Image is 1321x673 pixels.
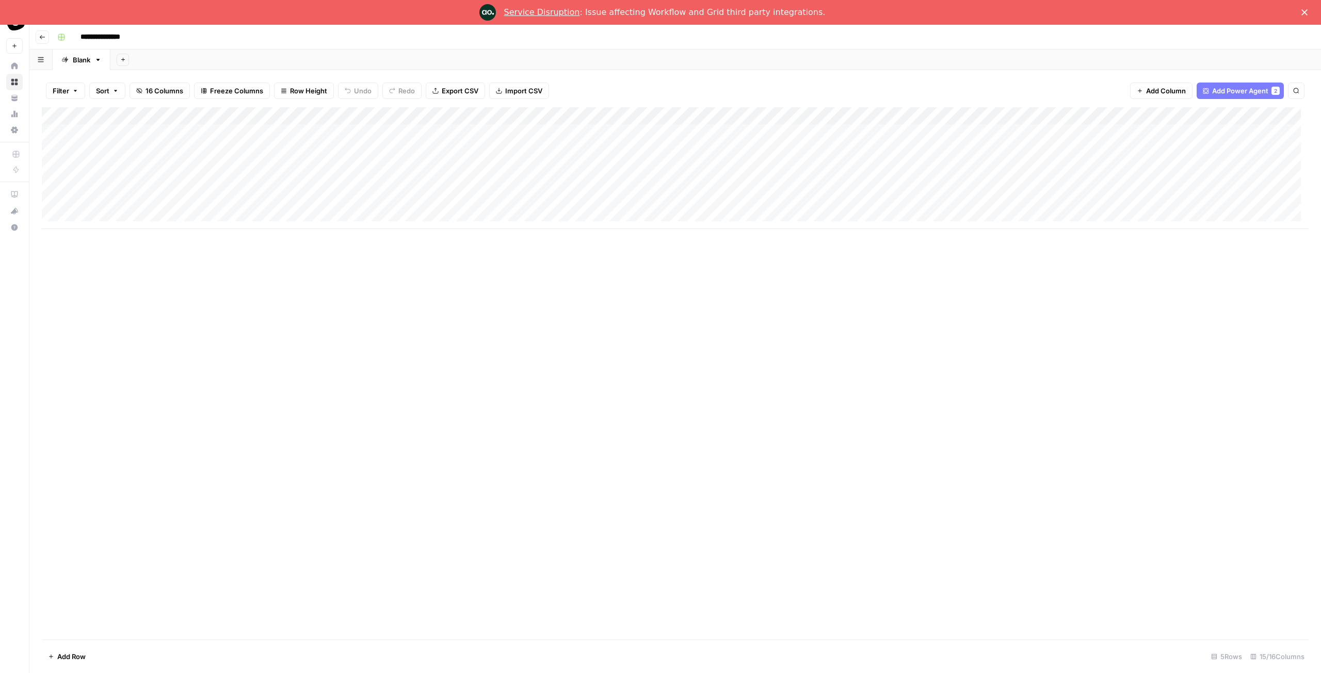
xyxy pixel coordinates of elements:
span: Export CSV [442,86,478,96]
div: : Issue affecting Workflow and Grid third party integrations. [504,7,826,18]
button: Row Height [274,83,334,99]
button: Undo [338,83,378,99]
button: Add Column [1130,83,1193,99]
button: Export CSV [426,83,485,99]
div: 5 Rows [1207,648,1246,665]
span: Row Height [290,86,327,96]
button: Filter [46,83,85,99]
a: Usage [6,106,23,122]
div: 15/16 Columns [1246,648,1309,665]
a: AirOps Academy [6,186,23,203]
span: Add Row [57,651,86,662]
span: 16 Columns [146,86,183,96]
a: Home [6,58,23,74]
span: Sort [96,86,109,96]
a: Settings [6,122,23,138]
button: 16 Columns [130,83,190,99]
span: Filter [53,86,69,96]
button: Add Power Agent2 [1197,83,1284,99]
div: What's new? [7,203,22,219]
button: Help + Support [6,219,23,236]
button: Freeze Columns [194,83,270,99]
button: Sort [89,83,125,99]
a: Browse [6,74,23,90]
div: Blank [73,55,90,65]
a: Service Disruption [504,7,580,17]
div: Close [1301,9,1312,15]
div: 2 [1271,87,1280,95]
button: Redo [382,83,422,99]
a: Blank [53,50,110,70]
span: Freeze Columns [210,86,263,96]
span: Redo [398,86,415,96]
span: Undo [354,86,372,96]
button: What's new? [6,203,23,219]
span: Import CSV [505,86,542,96]
span: 2 [1274,87,1277,95]
span: Add Column [1146,86,1186,96]
a: Your Data [6,90,23,106]
img: Profile image for Engineering [479,4,496,21]
button: Import CSV [489,83,549,99]
span: Add Power Agent [1212,86,1268,96]
button: Add Row [42,648,92,665]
